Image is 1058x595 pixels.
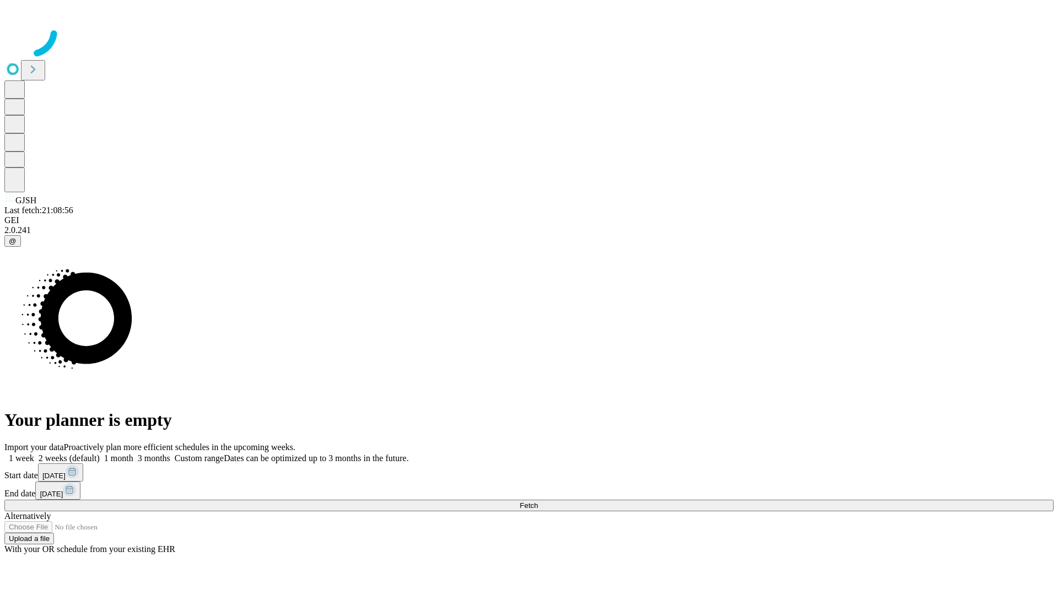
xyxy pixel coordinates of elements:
[4,533,54,544] button: Upload a file
[175,453,224,463] span: Custom range
[9,453,34,463] span: 1 week
[40,490,63,498] span: [DATE]
[64,442,295,452] span: Proactively plan more efficient schedules in the upcoming weeks.
[104,453,133,463] span: 1 month
[15,196,36,205] span: GJSH
[224,453,408,463] span: Dates can be optimized up to 3 months in the future.
[9,237,17,245] span: @
[4,225,1054,235] div: 2.0.241
[4,463,1054,482] div: Start date
[39,453,100,463] span: 2 weeks (default)
[4,410,1054,430] h1: Your planner is empty
[4,511,51,521] span: Alternatively
[4,544,175,554] span: With your OR schedule from your existing EHR
[4,215,1054,225] div: GEI
[35,482,80,500] button: [DATE]
[4,500,1054,511] button: Fetch
[42,472,66,480] span: [DATE]
[520,501,538,510] span: Fetch
[38,463,83,482] button: [DATE]
[4,482,1054,500] div: End date
[4,235,21,247] button: @
[4,205,73,215] span: Last fetch: 21:08:56
[4,442,64,452] span: Import your data
[138,453,170,463] span: 3 months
